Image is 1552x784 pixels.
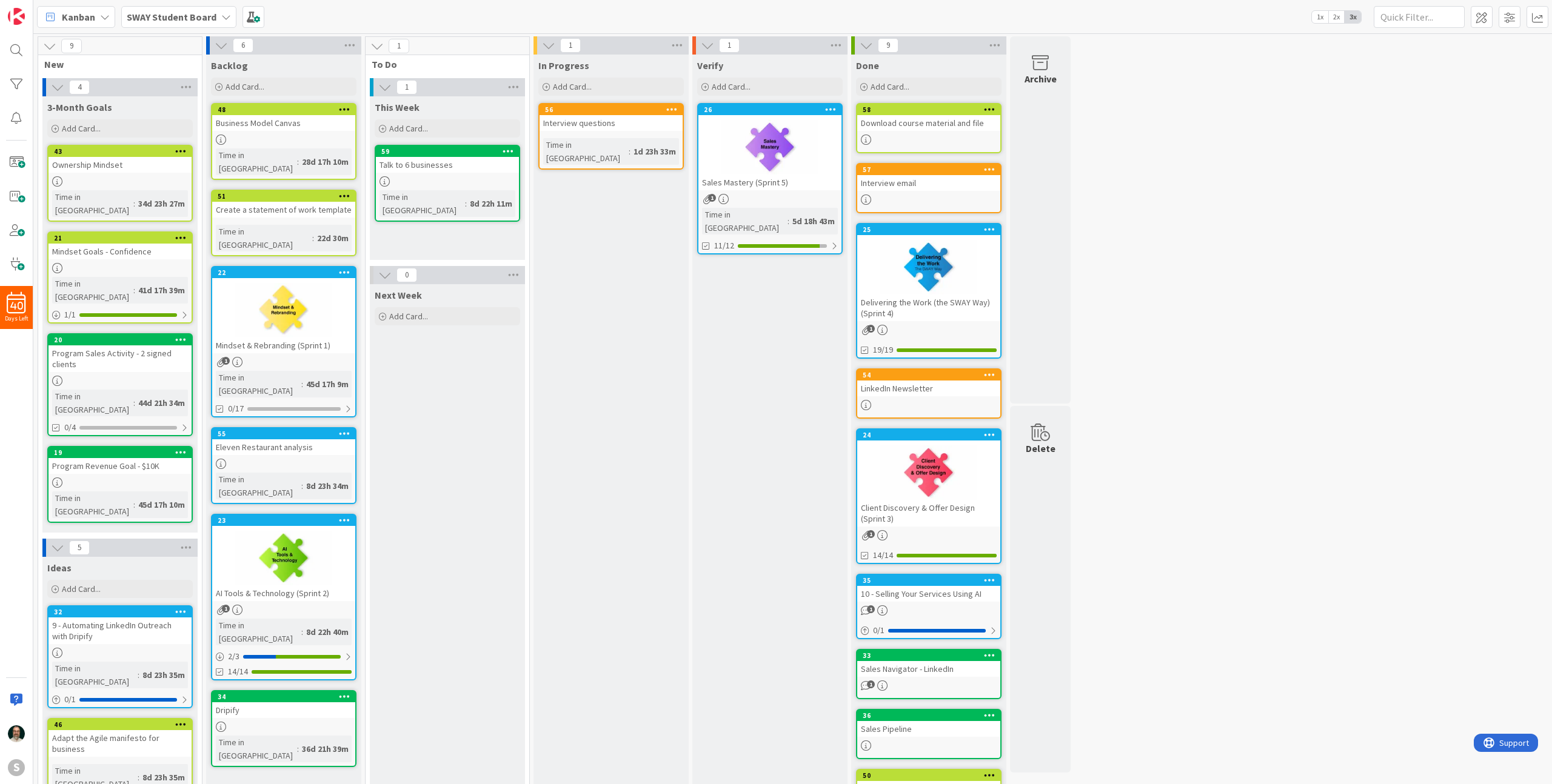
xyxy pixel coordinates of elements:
[127,11,216,23] b: SWAY Student Board
[52,190,133,217] div: Time in [GEOGRAPHIC_DATA]
[216,473,301,499] div: Time in [GEOGRAPHIC_DATA]
[708,194,716,202] span: 1
[212,428,355,439] div: 55
[8,725,25,742] img: KM
[856,428,1002,564] a: 24Client Discovery & Offer Design (Sprint 3)14/14
[857,164,1000,191] div: 57Interview email
[48,233,192,259] div: 21Mindset Goals - Confidence
[863,651,1000,660] div: 33
[64,308,76,321] span: 1 / 1
[381,147,519,156] div: 59
[61,39,82,53] span: 9
[47,562,72,574] span: Ideas
[222,357,230,365] span: 1
[1374,6,1465,28] input: Quick Filter...
[630,145,679,158] div: 1d 23h 33m
[863,105,1000,114] div: 58
[216,225,312,251] div: Time in [GEOGRAPHIC_DATA]
[54,720,192,729] div: 46
[135,284,188,297] div: 41d 17h 39m
[211,103,356,180] a: 48Business Model CanvasTime in [GEOGRAPHIC_DATA]:28d 17h 10m
[303,479,352,493] div: 8d 23h 34m
[702,208,788,234] div: Time in [GEOGRAPHIC_DATA]
[712,81,751,92] span: Add Card...
[48,447,192,458] div: 19
[396,268,417,282] span: 0
[52,277,133,304] div: Time in [GEOGRAPHIC_DATA]
[1026,441,1055,456] div: Delete
[64,693,76,706] span: 0 / 1
[857,586,1000,602] div: 10 - Selling Your Services Using AI
[540,115,683,131] div: Interview questions
[212,104,355,115] div: 48
[789,214,838,228] div: 5d 18h 43m
[216,619,301,645] div: Time in [GEOGRAPHIC_DATA]
[212,104,355,131] div: 48Business Model Canvas
[52,491,133,518] div: Time in [GEOGRAPHIC_DATA]
[48,345,192,372] div: Program Sales Activity - 2 signed clients
[857,224,1000,235] div: 25
[389,39,409,53] span: 1
[856,574,1002,639] a: 3510 - Selling Your Services Using AI0/1
[857,104,1000,131] div: 58Download course material and file
[212,337,355,353] div: Mindset & Rebranding (Sprint 1)
[863,771,1000,780] div: 50
[873,344,893,356] span: 19/19
[857,500,1000,527] div: Client Discovery & Offer Design (Sprint 3)
[52,662,138,688] div: Time in [GEOGRAPHIC_DATA]
[553,81,592,92] span: Add Card...
[863,576,1000,585] div: 35
[863,165,1000,174] div: 57
[857,710,1000,737] div: 36Sales Pipeline
[857,710,1000,721] div: 36
[857,650,1000,661] div: 33
[8,759,25,776] div: S
[856,649,1002,699] a: 33Sales Navigator - LinkedIn
[211,59,248,71] span: Backlog
[218,430,355,438] div: 55
[135,197,188,210] div: 34d 23h 27m
[698,104,841,190] div: 26Sales Mastery (Sprint 5)
[138,771,139,784] span: :
[212,702,355,718] div: Dripify
[856,103,1002,153] a: 58Download course material and file
[871,81,909,92] span: Add Card...
[8,8,25,25] img: Visit kanbanzone.com
[47,101,112,113] span: 3-Month Goals
[857,575,1000,586] div: 35
[540,104,683,115] div: 56
[69,540,90,555] span: 5
[226,81,264,92] span: Add Card...
[857,575,1000,602] div: 3510 - Selling Your Services Using AI
[47,231,193,324] a: 21Mindset Goals - ConfidenceTime in [GEOGRAPHIC_DATA]:41d 17h 39m1/1
[211,266,356,417] a: 22Mindset & Rebranding (Sprint 1)Time in [GEOGRAPHIC_DATA]:45d 17h 9m0/17
[212,585,355,601] div: AI Tools & Technology (Sprint 2)
[1025,71,1057,86] div: Archive
[48,244,192,259] div: Mindset Goals - Confidence
[133,396,135,410] span: :
[857,623,1000,638] div: 0/1
[389,123,428,134] span: Add Card...
[211,514,356,680] a: 23AI Tools & Technology (Sprint 2)Time in [GEOGRAPHIC_DATA]:8d 22h 40m2/314/14
[857,370,1000,396] div: 54LinkedIn Newsletter
[212,515,355,601] div: 23AI Tools & Technology (Sprint 2)
[704,105,841,114] div: 26
[48,692,192,707] div: 0/1
[857,224,1000,321] div: 25Delivering the Work (the SWAY Way) (Sprint 4)
[857,104,1000,115] div: 58
[139,771,188,784] div: 8d 23h 35m
[1345,11,1361,23] span: 3x
[212,115,355,131] div: Business Model Canvas
[697,59,723,71] span: Verify
[212,202,355,218] div: Create a statement of work template
[133,498,135,511] span: :
[216,371,301,397] div: Time in [GEOGRAPHIC_DATA]
[857,770,1000,781] div: 50
[44,58,187,70] span: New
[48,307,192,322] div: 1/1
[873,624,885,637] span: 0 / 1
[560,38,581,53] span: 1
[857,430,1000,440] div: 24
[47,145,193,222] a: 43Ownership MindsetTime in [GEOGRAPHIC_DATA]:34d 23h 27m
[312,231,314,245] span: :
